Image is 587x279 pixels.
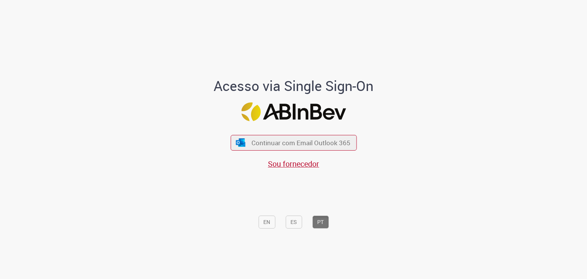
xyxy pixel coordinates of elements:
[285,216,302,229] button: ES
[230,135,357,151] button: ícone Azure/Microsoft 360 Continuar com Email Outlook 365
[241,102,346,121] img: Logo ABInBev
[188,78,400,94] h1: Acesso via Single Sign-On
[235,139,246,147] img: ícone Azure/Microsoft 360
[312,216,329,229] button: PT
[251,138,350,147] span: Continuar com Email Outlook 365
[258,216,275,229] button: EN
[268,159,319,169] a: Sou fornecedor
